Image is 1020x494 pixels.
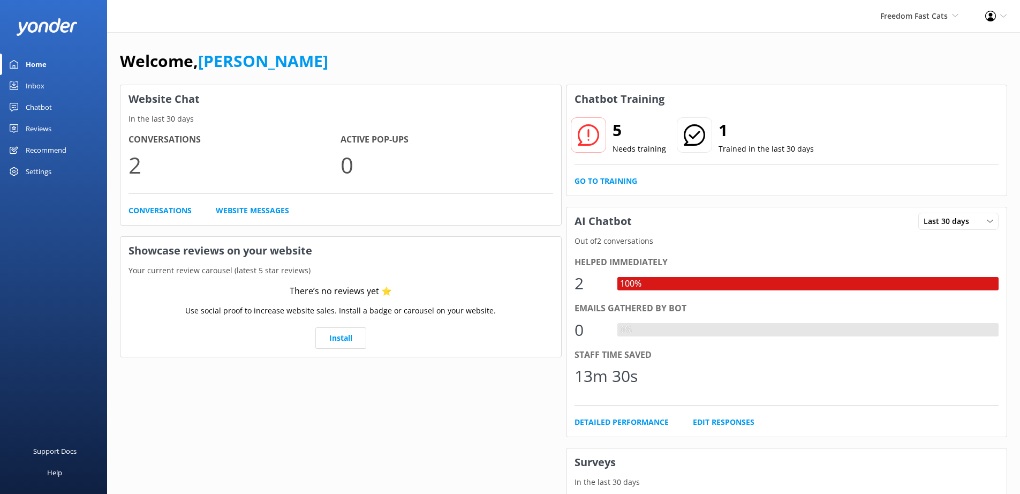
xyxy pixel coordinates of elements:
[26,139,66,161] div: Recommend
[719,143,814,155] p: Trained in the last 30 days
[566,448,1007,476] h3: Surveys
[120,85,561,113] h3: Website Chat
[575,302,999,316] div: Emails gathered by bot
[617,323,634,337] div: 0%
[120,48,328,74] h1: Welcome,
[185,305,496,317] p: Use social proof to increase website sales. Install a badge or carousel on your website.
[26,96,52,118] div: Chatbot
[613,117,666,143] h2: 5
[880,11,948,21] span: Freedom Fast Cats
[575,416,669,428] a: Detailed Performance
[575,175,637,187] a: Go to Training
[315,327,366,349] a: Install
[129,147,341,183] p: 2
[566,476,1007,488] p: In the last 30 days
[924,215,976,227] span: Last 30 days
[719,117,814,143] h2: 1
[290,285,392,298] div: There’s no reviews yet ⭐
[566,85,673,113] h3: Chatbot Training
[120,237,561,265] h3: Showcase reviews on your website
[575,348,999,362] div: Staff time saved
[341,147,553,183] p: 0
[198,50,328,72] a: [PERSON_NAME]
[566,207,640,235] h3: AI Chatbot
[575,256,999,270] div: Helped immediately
[617,277,644,291] div: 100%
[129,133,341,147] h4: Conversations
[26,75,44,96] div: Inbox
[120,113,561,125] p: In the last 30 days
[26,118,51,139] div: Reviews
[47,462,62,483] div: Help
[613,143,666,155] p: Needs training
[129,205,192,216] a: Conversations
[566,235,1007,247] p: Out of 2 conversations
[341,133,553,147] h4: Active Pop-ups
[693,416,754,428] a: Edit Responses
[16,18,78,36] img: yonder-white-logo.png
[575,317,607,343] div: 0
[26,161,51,182] div: Settings
[33,440,77,462] div: Support Docs
[575,271,607,296] div: 2
[26,54,47,75] div: Home
[575,363,638,389] div: 13m 30s
[216,205,289,216] a: Website Messages
[120,265,561,276] p: Your current review carousel (latest 5 star reviews)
